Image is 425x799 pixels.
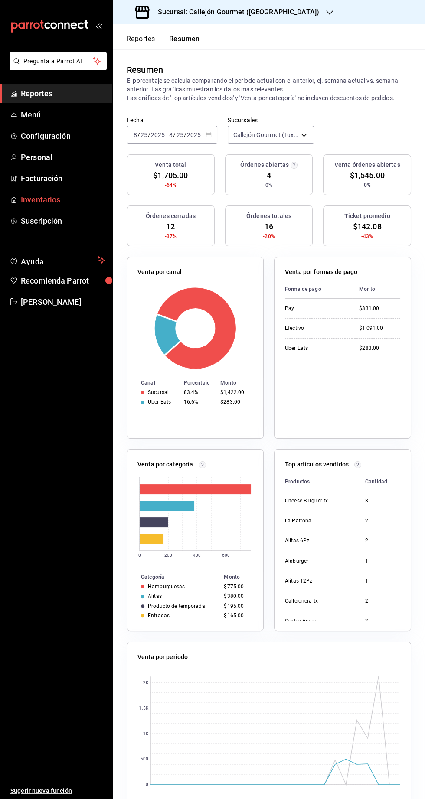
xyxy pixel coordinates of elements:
input: -- [169,131,173,138]
th: Monto [394,473,421,491]
button: open_drawer_menu [95,23,102,29]
p: Venta por canal [137,267,182,277]
th: Productos [285,473,358,491]
span: / [137,131,140,138]
span: Menú [21,109,105,121]
div: $283.00 [220,399,249,405]
text: 500 [141,757,148,762]
span: Ayuda [21,255,94,265]
input: ---- [150,131,165,138]
div: 1 [365,577,387,585]
div: $1,422.00 [220,389,249,395]
span: 0% [265,181,272,189]
h3: Órdenes totales [246,212,291,221]
span: 4 [267,170,271,181]
span: -20% [263,232,275,240]
button: Resumen [169,35,200,49]
div: 3 [365,497,387,505]
span: Personal [21,151,105,163]
div: $331.00 [359,305,400,312]
th: Categoría [127,572,220,582]
div: Alaburger [285,558,351,565]
h3: Sucursal: Callejón Gourmet ([GEOGRAPHIC_DATA]) [151,7,319,17]
span: Facturación [21,173,105,184]
a: Pregunta a Parrot AI [6,63,107,72]
div: $283.00 [359,345,400,352]
span: $1,545.00 [350,170,385,181]
th: Canal [127,378,180,388]
div: Pay [285,305,345,312]
span: Sugerir nueva función [10,786,105,796]
span: Reportes [21,88,105,99]
span: 16 [265,221,273,232]
span: Suscripción [21,215,105,227]
div: 1 [365,558,387,565]
th: Forma de pago [285,280,352,299]
span: 12 [166,221,175,232]
h3: Venta órdenes abiertas [334,160,400,170]
div: Alitas 6Pz [285,537,351,545]
input: ---- [186,131,201,138]
div: $775.00 [224,584,249,590]
div: Cheese Burguer tx [285,497,351,505]
div: 83.4% [184,389,214,395]
span: Inventarios [21,194,105,205]
input: -- [140,131,148,138]
text: 1K [143,731,149,736]
th: Monto [352,280,400,299]
text: 600 [222,553,230,558]
div: Efectivo [285,325,345,332]
span: Recomienda Parrot [21,275,105,287]
div: Resumen [127,63,163,76]
text: 2K [143,680,149,685]
p: Venta por formas de pago [285,267,357,277]
span: Configuración [21,130,105,142]
text: 1.5K [139,706,148,711]
span: / [148,131,150,138]
text: 0 [138,553,141,558]
div: Alitas [148,593,162,599]
div: Sucursal [148,389,169,395]
h3: Ticket promedio [344,212,390,221]
span: / [173,131,176,138]
span: -37% [165,232,177,240]
span: Pregunta a Parrot AI [23,57,93,66]
label: Fecha [127,117,217,123]
th: Monto [220,572,263,582]
input: -- [133,131,137,138]
span: -43% [361,232,373,240]
span: [PERSON_NAME] [21,296,105,308]
p: El porcentaje se calcula comparando el período actual con el anterior, ej. semana actual vs. sema... [127,76,411,102]
div: Callejonera tx [285,597,351,605]
div: Uber Eats [285,345,345,352]
div: $380.00 [224,593,249,599]
div: 2 [365,597,387,605]
div: Alitas 12Pz [285,577,351,585]
text: 200 [164,553,172,558]
th: Cantidad [358,473,394,491]
th: Monto [217,378,263,388]
p: Top artículos vendidos [285,460,349,469]
div: 2 [365,537,387,545]
p: Venta por categoría [137,460,193,469]
span: - [166,131,168,138]
span: $1,705.00 [153,170,188,181]
div: Entradas [148,613,170,619]
div: La Patrona [285,517,351,525]
th: Porcentaje [180,378,217,388]
button: Reportes [127,35,155,49]
div: $165.00 [224,613,249,619]
div: Hamburguesas [148,584,185,590]
div: 2 [365,517,387,525]
p: Venta por periodo [137,652,188,662]
div: 2 [365,617,387,625]
span: / [184,131,186,138]
h3: Venta total [155,160,186,170]
h3: Órdenes abiertas [240,160,289,170]
div: $1,091.00 [359,325,400,332]
button: Pregunta a Parrot AI [10,52,107,70]
span: -64% [165,181,177,189]
div: Costra Arabe [285,617,351,625]
span: $142.08 [353,221,382,232]
span: Callejón Gourmet (Tuxla) [233,130,298,139]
